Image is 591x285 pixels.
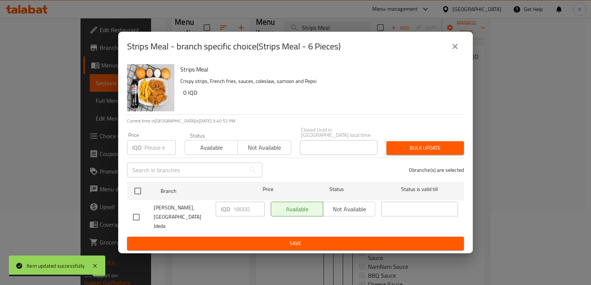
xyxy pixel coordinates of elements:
[386,141,464,155] button: Bulk update
[127,118,464,124] p: Current time in [GEOGRAPHIC_DATA] is [DATE] 3:40:52 PM
[144,140,176,155] input: Please enter price
[180,64,458,74] h6: Strips Meal
[133,239,458,248] span: Save
[233,202,265,216] input: Please enter price
[161,187,238,196] span: Branch
[392,143,458,153] span: Bulk update
[154,203,210,231] span: [PERSON_NAME], [GEOGRAPHIC_DATA] Jdeda
[238,140,291,155] button: Not available
[127,163,245,177] input: Search in branches
[381,185,458,194] span: Status is valid till
[127,64,174,111] img: Strips Meal
[241,142,288,153] span: Not available
[180,77,458,86] p: Crispy strips, French fries, sauces, coleslaw, samoon and Pepsi
[298,185,375,194] span: Status
[127,237,464,250] button: Save
[132,143,141,152] p: IQD
[243,185,293,194] span: Price
[221,205,230,213] p: IQD
[183,87,458,98] h6: 0 IQD
[185,140,238,155] button: Available
[127,41,341,52] h2: Strips Meal - branch specific choice(Strips Meal - 6 Pieces)
[409,166,464,174] p: 0 branche(s) are selected
[188,142,235,153] span: Available
[446,38,464,55] button: close
[27,262,85,270] div: Item updated successfully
